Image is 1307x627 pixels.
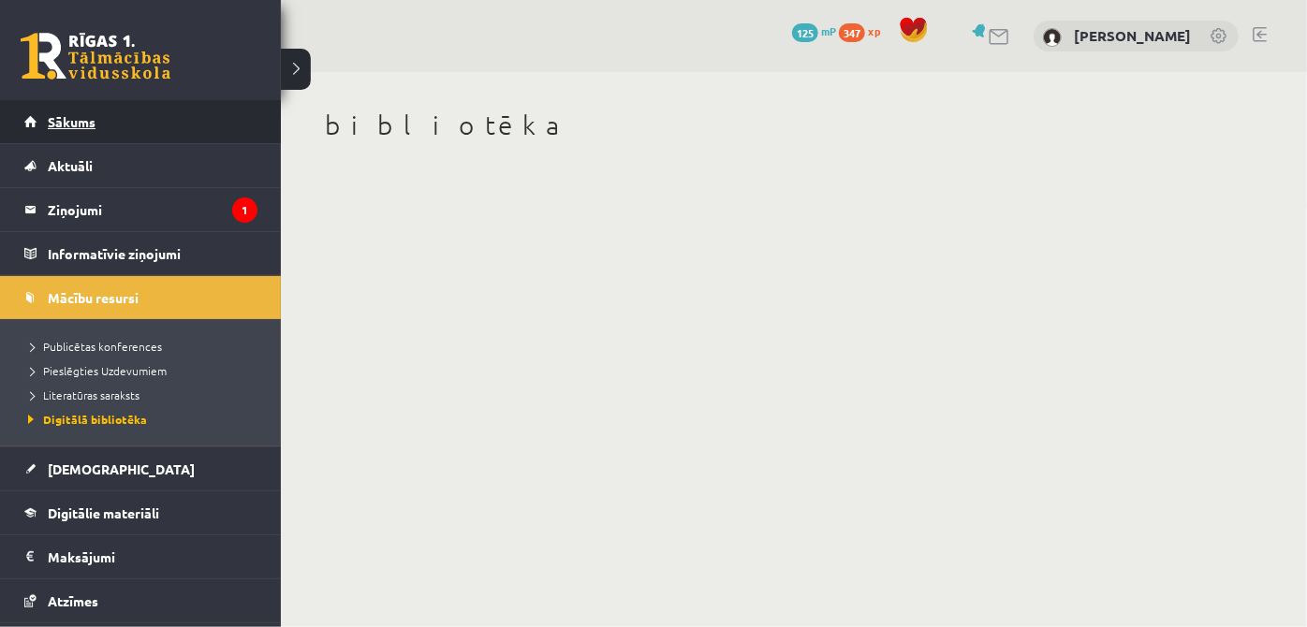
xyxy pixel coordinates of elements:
span: [DEMOGRAPHIC_DATA] [48,460,195,477]
span: Sākums [48,113,95,130]
span: Digitālie materiāli [48,504,159,521]
a: 125 mP [792,23,836,38]
a: [DEMOGRAPHIC_DATA] [24,447,257,490]
span: mP [821,23,836,38]
span: Mācību resursi [48,289,139,306]
a: Mācību resursi [24,276,257,319]
a: Pieslēgties Uzdevumiem [23,362,262,379]
span: Literatūras saraksts [23,387,140,402]
span: Digitālā bibliotēka [23,412,147,427]
span: Publicētas konferences [23,339,162,354]
span: Aktuāli [48,157,93,174]
a: Rīgas 1. Tālmācības vidusskola [21,33,170,80]
legend: Ziņojumi [48,188,257,231]
a: Digitālā bibliotēka [23,411,262,428]
span: Pieslēgties Uzdevumiem [23,363,167,378]
a: Informatīvie ziņojumi [24,232,257,275]
a: Maksājumi [24,535,257,578]
a: Digitālie materiāli [24,491,257,534]
span: Atzīmes [48,592,98,609]
a: Aktuāli [24,144,257,187]
legend: Informatīvie ziņojumi [48,232,257,275]
legend: Maksājumi [48,535,257,578]
h1: Digitālā bibliotēka [112,109,1270,141]
a: Literatūras saraksts [23,386,262,403]
span: xp [868,23,880,38]
span: 125 [792,23,818,42]
a: 347 xp [839,23,889,38]
a: Atzīmes [24,579,257,622]
span: 347 [839,23,865,42]
a: Ziņojumi1 [24,188,257,231]
i: 1 [232,197,257,223]
img: Artūrs Reinis Valters [1043,28,1062,47]
a: [PERSON_NAME] [1074,26,1191,45]
a: Publicētas konferences [23,338,262,355]
a: Sākums [24,100,257,143]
